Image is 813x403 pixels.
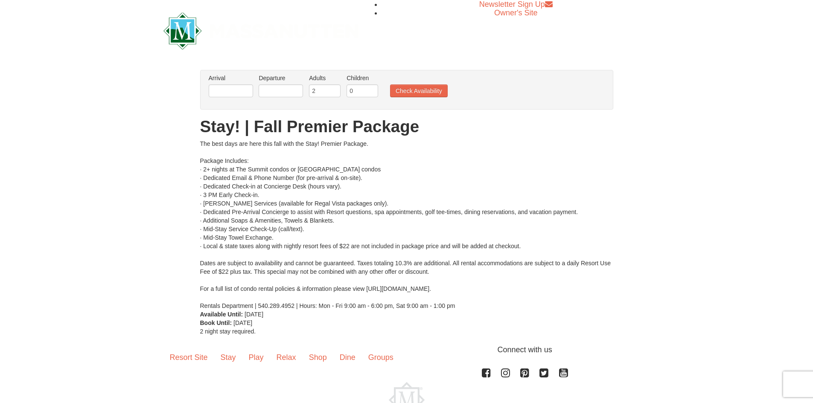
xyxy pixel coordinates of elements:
[200,311,243,318] strong: Available Until:
[200,319,232,326] strong: Book Until:
[242,344,270,371] a: Play
[390,84,448,97] button: Check Availability
[303,344,333,371] a: Shop
[163,344,214,371] a: Resort Site
[214,344,242,371] a: Stay
[163,20,359,40] a: Massanutten Resort
[233,319,252,326] span: [DATE]
[200,328,256,335] span: 2 night stay required.
[163,12,359,49] img: Massanutten Resort Logo
[209,74,253,82] label: Arrival
[245,311,263,318] span: [DATE]
[270,344,303,371] a: Relax
[333,344,362,371] a: Dine
[200,139,613,310] div: The best days are here this fall with the Stay! Premier Package. Package Includes: · 2+ nights at...
[347,74,378,82] label: Children
[163,344,650,356] p: Connect with us
[200,118,613,135] h1: Stay! | Fall Premier Package
[494,9,537,17] a: Owner's Site
[362,344,400,371] a: Groups
[259,74,303,82] label: Departure
[309,74,341,82] label: Adults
